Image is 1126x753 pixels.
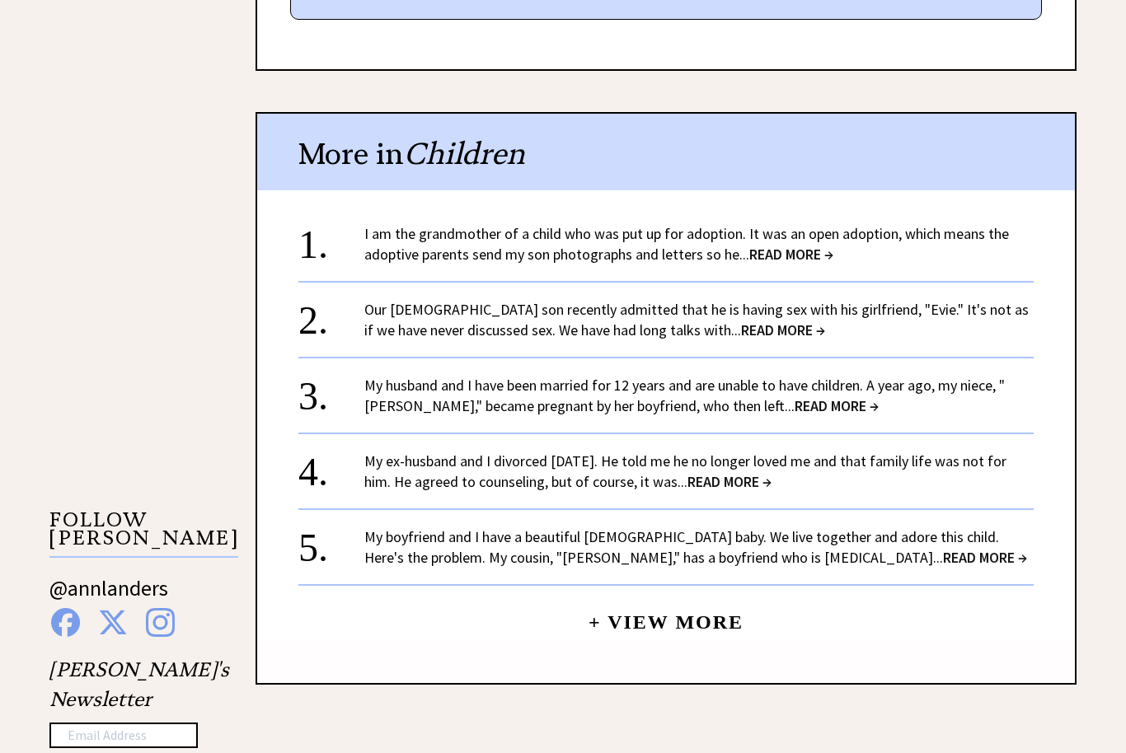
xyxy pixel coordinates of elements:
div: 5. [298,526,364,557]
div: 3. [298,375,364,405]
img: x%20blue.png [98,608,128,637]
a: Our [DEMOGRAPHIC_DATA] son recently admitted that he is having sex with his girlfriend, "Evie." I... [364,300,1029,339]
div: 1. [298,223,364,254]
div: 4. [298,451,364,481]
img: facebook%20blue.png [51,608,80,637]
a: My husband and I have been married for 12 years and are unable to have children. A year ago, my n... [364,376,1005,415]
a: @annlanders [49,574,168,618]
a: My boyfriend and I have a beautiful [DEMOGRAPHIC_DATA] baby. We live together and adore this chil... [364,527,1027,567]
span: READ MORE → [943,548,1027,567]
a: + View More [589,597,744,633]
div: 2. [298,299,364,330]
input: Email Address [49,723,198,749]
div: More in [257,114,1075,190]
img: instagram%20blue.png [146,608,175,637]
span: READ MORE → [795,396,879,415]
span: Children [404,135,525,172]
span: READ MORE → [687,472,772,491]
p: FOLLOW [PERSON_NAME] [49,511,238,558]
a: My ex-husband and I divorced [DATE]. He told me he no longer loved me and that family life was no... [364,451,1006,491]
a: I am the grandmother of a child who was put up for adoption. It was an open adoption, which means... [364,224,1009,264]
span: READ MORE → [741,320,825,339]
span: READ MORE → [749,245,833,264]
